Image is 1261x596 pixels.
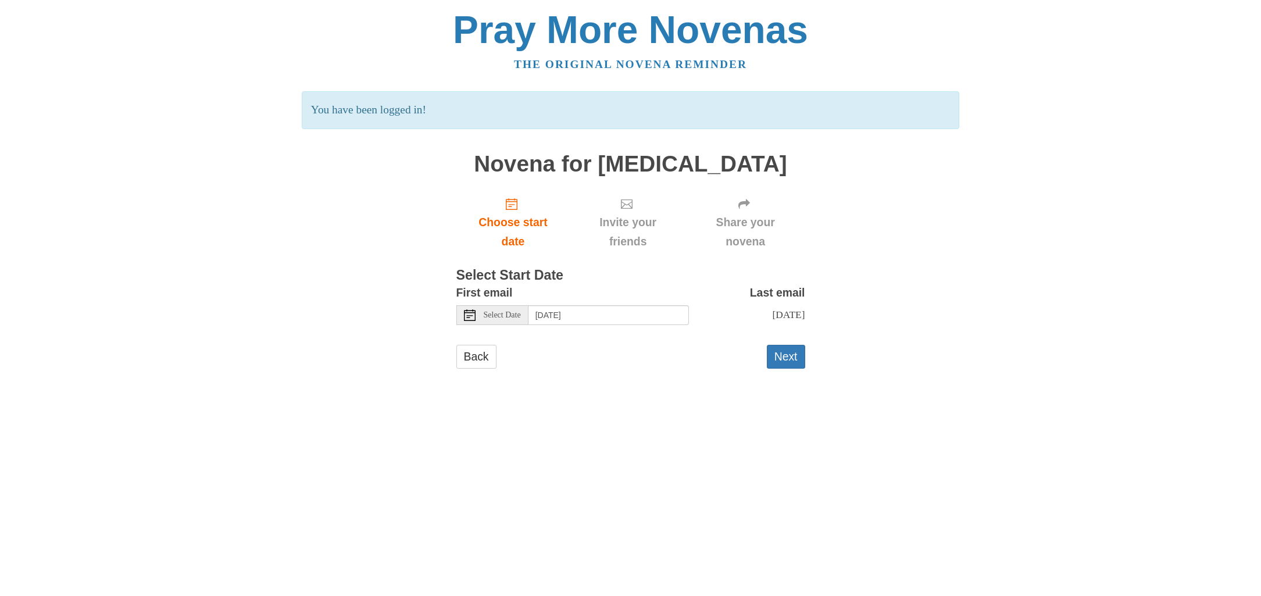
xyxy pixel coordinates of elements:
span: Choose start date [468,213,559,251]
p: You have been logged in! [302,91,959,129]
a: The original novena reminder [514,58,747,70]
h1: Novena for [MEDICAL_DATA] [456,152,805,177]
span: [DATE] [772,309,805,320]
span: Invite your friends [581,213,674,251]
label: First email [456,283,513,302]
h3: Select Start Date [456,268,805,283]
span: Share your novena [698,213,794,251]
a: Choose start date [456,188,570,257]
a: Back [456,345,496,369]
div: Click "Next" to confirm your start date first. [686,188,805,257]
label: Last email [750,283,805,302]
span: Select Date [484,311,521,319]
a: Pray More Novenas [453,8,808,51]
div: Click "Next" to confirm your start date first. [570,188,685,257]
button: Next [767,345,805,369]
